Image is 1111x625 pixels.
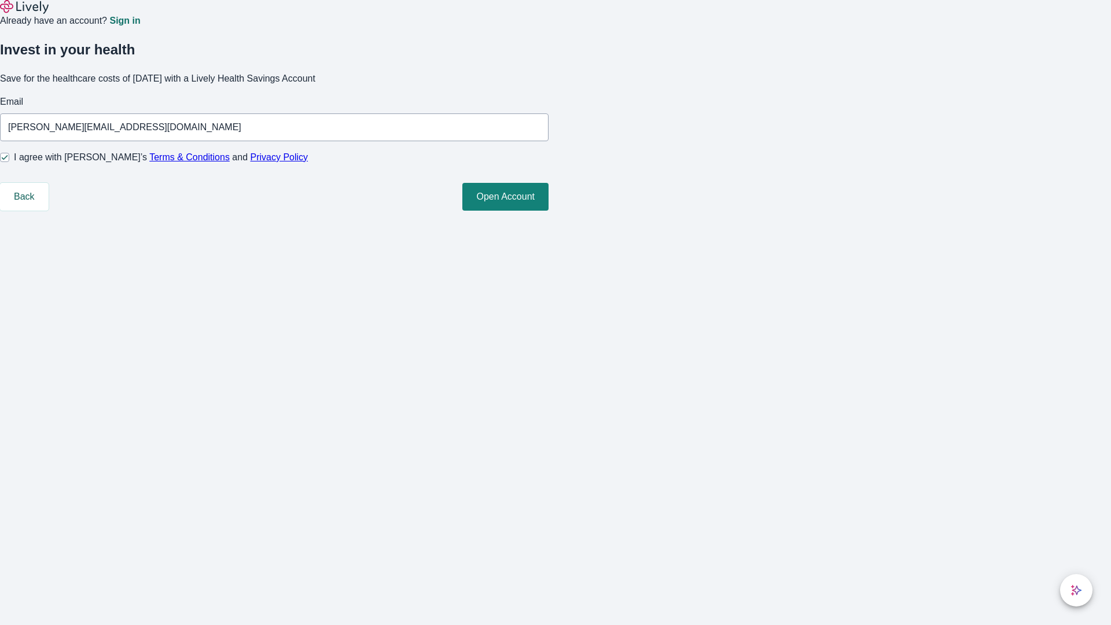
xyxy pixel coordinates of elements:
span: I agree with [PERSON_NAME]’s and [14,150,308,164]
button: Open Account [462,183,549,211]
button: chat [1060,574,1092,606]
a: Sign in [109,16,140,25]
a: Terms & Conditions [149,152,230,162]
svg: Lively AI Assistant [1070,584,1082,596]
a: Privacy Policy [251,152,308,162]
